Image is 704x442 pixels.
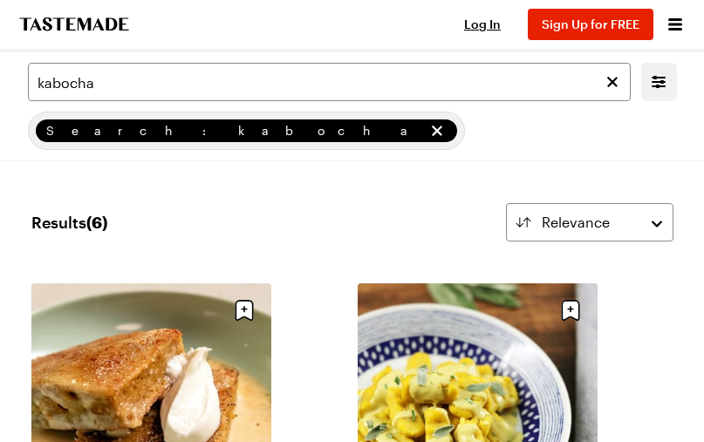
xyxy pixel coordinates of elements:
[506,203,673,241] button: Relevance
[46,121,424,140] span: Search: kabocha
[86,213,107,232] span: ( 6 )
[464,17,501,31] span: Log In
[554,294,587,327] button: Save recipe
[603,72,622,92] button: Clear search
[228,294,261,327] button: Save recipe
[647,71,670,93] button: Mobile filters
[31,210,107,235] span: Results
[542,212,610,233] span: Relevance
[17,17,131,31] a: To Tastemade Home Page
[528,9,653,40] button: Sign Up for FREE
[664,13,687,36] button: Open menu
[427,121,447,140] button: remove Search: kabocha
[448,16,517,33] button: Log In
[542,17,639,31] span: Sign Up for FREE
